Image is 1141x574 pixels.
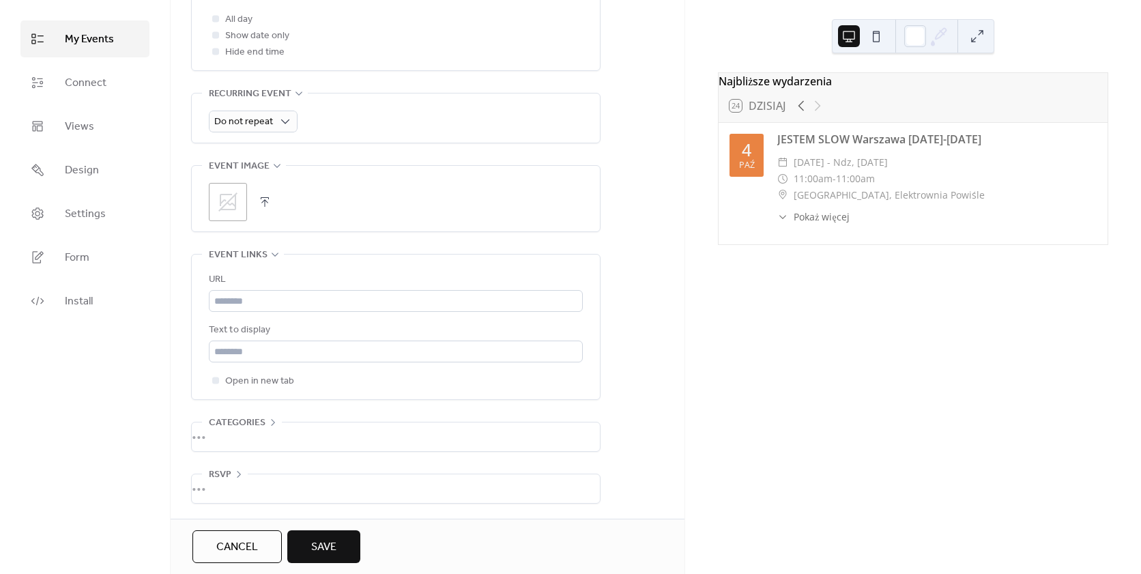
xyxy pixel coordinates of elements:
[833,171,836,187] span: -
[65,31,114,48] span: My Events
[225,28,289,44] span: Show date only
[20,283,149,319] a: Install
[65,293,93,310] span: Install
[225,44,285,61] span: Hide end time
[209,322,580,339] div: Text to display
[20,239,149,276] a: Form
[777,187,788,203] div: ​
[20,152,149,188] a: Design
[20,108,149,145] a: Views
[209,467,231,483] span: RSVP
[836,171,875,187] span: 11:00am
[192,530,282,563] button: Cancel
[65,250,89,266] span: Form
[209,86,291,102] span: Recurring event
[209,272,580,288] div: URL
[65,206,106,223] span: Settings
[777,171,788,187] div: ​
[739,161,755,170] div: paź
[192,422,600,451] div: •••
[214,113,273,131] span: Do not repeat
[794,154,888,171] span: [DATE] - ndz, [DATE]
[65,162,99,179] span: Design
[65,119,94,135] span: Views
[777,131,1097,147] div: JESTEM SLOW Warszawa [DATE]-[DATE]
[65,75,106,91] span: Connect
[216,539,258,556] span: Cancel
[777,154,788,171] div: ​
[225,12,252,28] span: All day
[777,210,788,224] div: ​
[209,247,268,263] span: Event links
[794,187,985,203] span: [GEOGRAPHIC_DATA], Elektrownia Powiśle
[287,530,360,563] button: Save
[225,373,294,390] span: Open in new tab
[742,141,751,158] div: 4
[20,64,149,101] a: Connect
[311,539,336,556] span: Save
[719,73,1108,89] div: Najbliższe wydarzenia
[20,195,149,232] a: Settings
[794,171,833,187] span: 11:00am
[192,474,600,503] div: •••
[794,210,849,224] span: Pokaż więcej
[209,415,265,431] span: Categories
[209,183,247,221] div: ;
[777,210,849,224] button: ​Pokaż więcej
[209,158,270,175] span: Event image
[20,20,149,57] a: My Events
